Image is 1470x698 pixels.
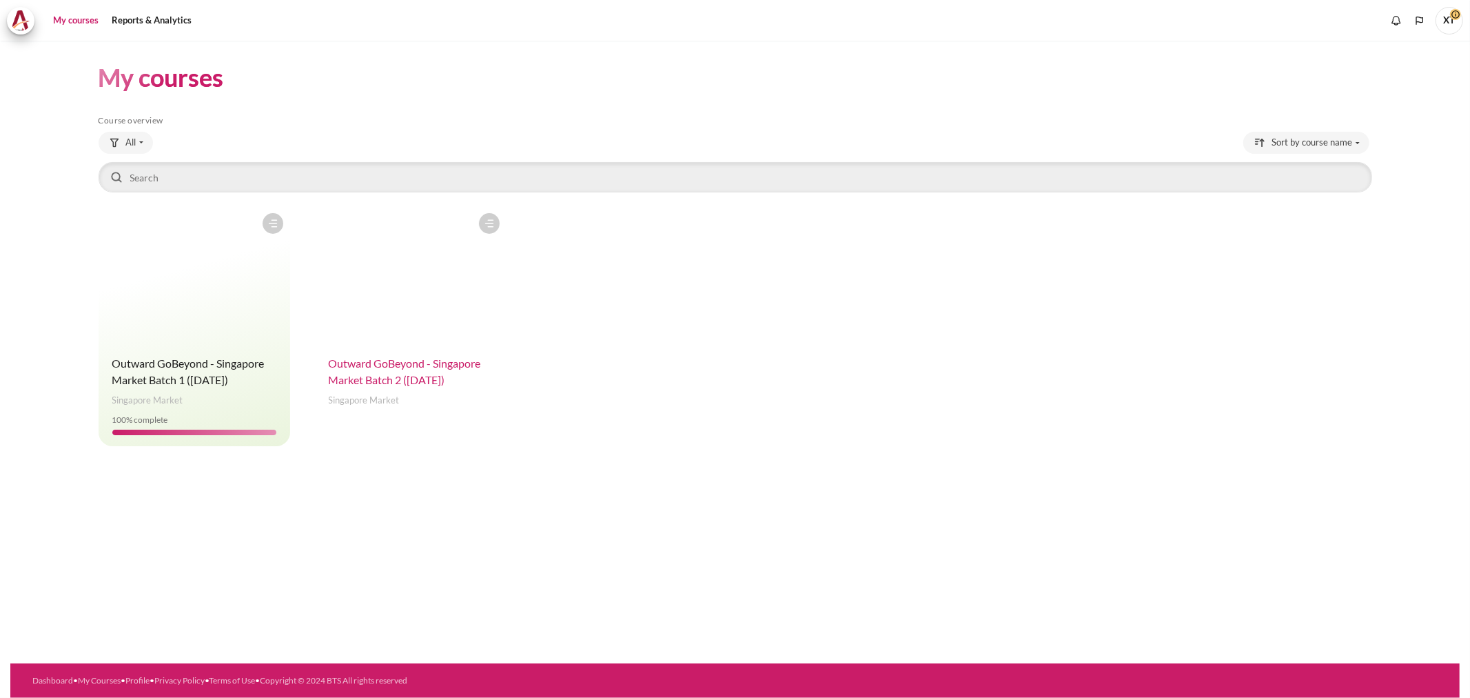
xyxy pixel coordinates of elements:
input: Search [99,162,1372,192]
a: Profile [125,675,150,686]
button: Languages [1409,10,1430,31]
span: XT [1436,7,1463,34]
a: Reports & Analytics [107,7,196,34]
button: Grouping drop-down menu [99,132,153,154]
div: % complete [112,414,276,426]
a: Terms of Use [209,675,255,686]
span: 100 [112,415,127,425]
h5: Course overview [99,115,1372,126]
div: Course overview controls [99,132,1372,195]
img: Architeck [11,10,30,31]
span: Singapore Market [112,394,183,408]
span: Sort by course name [1272,136,1353,150]
a: My courses [48,7,103,34]
a: User menu [1436,7,1463,34]
a: Architeck Architeck [7,7,41,34]
a: Outward GoBeyond - Singapore Market Batch 1 ([DATE]) [112,357,265,386]
h1: My courses [99,61,224,94]
div: • • • • • [32,675,824,687]
span: Singapore Market [329,394,400,408]
a: Privacy Policy [154,675,205,686]
a: Outward GoBeyond - Singapore Market Batch 2 ([DATE]) [329,357,481,386]
button: Sorting drop-down menu [1243,132,1369,154]
div: Show notification window with no new notifications [1386,10,1407,31]
span: All [126,136,136,150]
a: Copyright © 2024 BTS All rights reserved [260,675,407,686]
section: Content [10,41,1460,470]
a: Dashboard [32,675,73,686]
a: My Courses [78,675,121,686]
